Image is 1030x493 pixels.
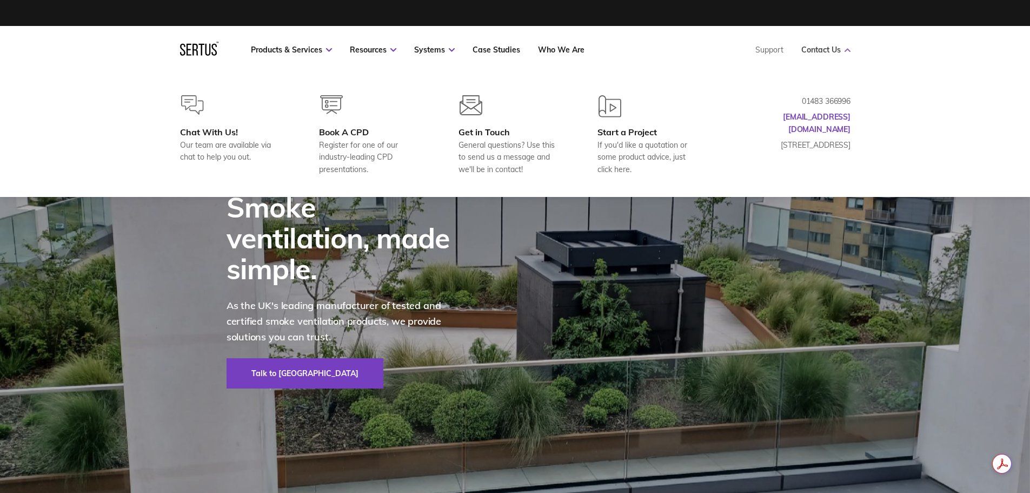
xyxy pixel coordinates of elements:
[835,367,1030,493] iframe: Chat Widget
[755,45,783,55] a: Support
[597,127,702,137] div: Start a Project
[597,139,702,175] div: If you'd like a quotation or some product advice, just click here.
[414,45,455,55] a: Systems
[458,139,563,175] div: General questions? Use this to send us a message and we'll be in contact!
[350,45,396,55] a: Resources
[801,45,850,55] a: Contact Us
[180,139,284,163] div: Our team are available via chat to help you out.
[742,95,850,107] p: 01483 366996
[180,127,284,137] div: Chat With Us!
[458,127,563,137] div: Get in Touch
[538,45,584,55] a: Who We Are
[473,45,520,55] a: Case Studies
[227,192,464,285] div: Smoke ventilation, made simple.
[458,95,563,175] a: Get in TouchGeneral questions? Use this to send us a message and we'll be in contact!
[251,45,332,55] a: Products & Services
[319,139,423,175] div: Register for one of our industry-leading CPD presentations.
[783,112,850,134] a: [EMAIL_ADDRESS][DOMAIN_NAME]
[319,127,423,137] div: Book A CPD
[227,358,383,389] a: Talk to [GEOGRAPHIC_DATA]
[597,95,702,175] a: Start a ProjectIf you'd like a quotation or some product advice, just click here.
[180,95,284,175] a: Chat With Us!Our team are available via chat to help you out.
[742,139,850,151] p: [STREET_ADDRESS]
[319,95,423,175] a: Book A CPDRegister for one of our industry-leading CPD presentations.
[227,298,464,345] p: As the UK's leading manufacturer of tested and certified smoke ventilation products, we provide s...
